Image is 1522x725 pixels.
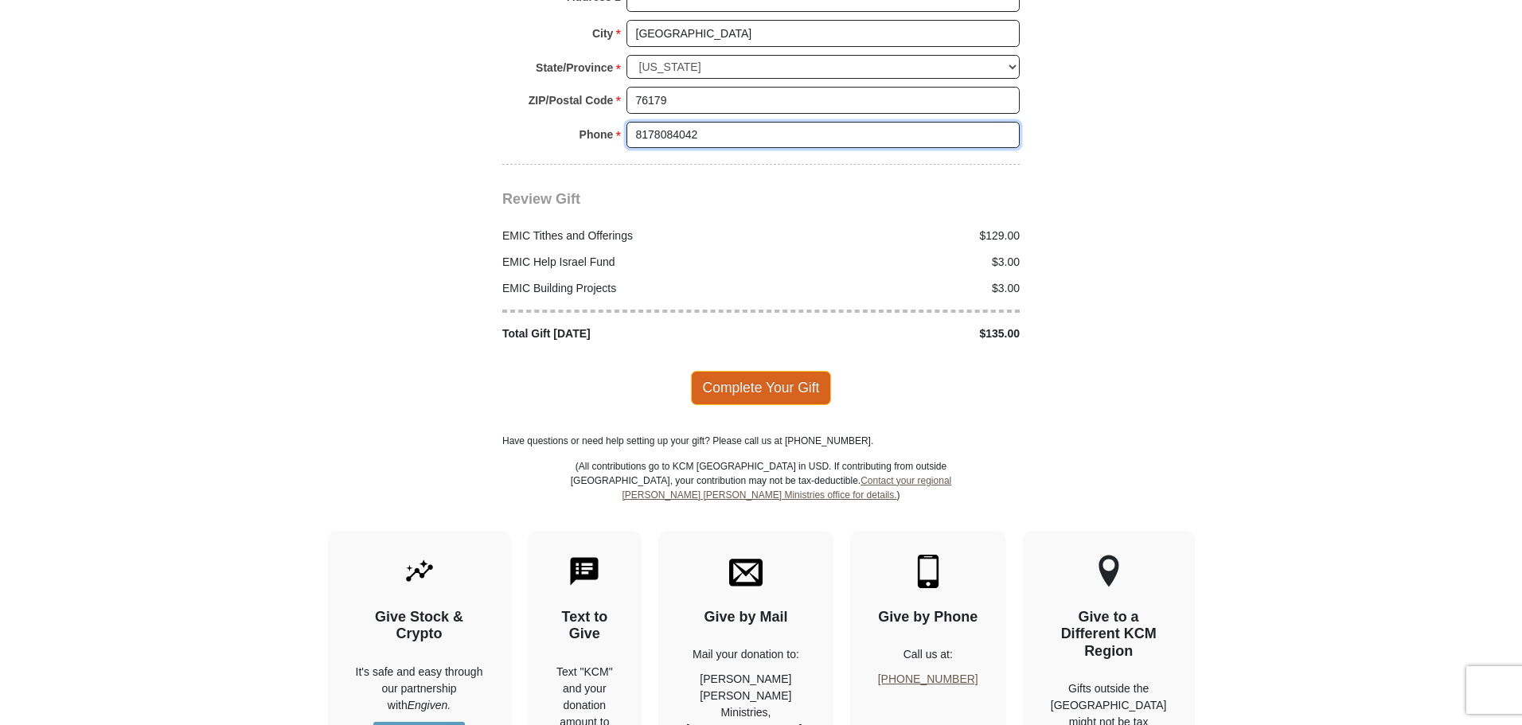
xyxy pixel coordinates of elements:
[529,89,614,111] strong: ZIP/Postal Code
[911,555,945,588] img: mobile.svg
[1051,609,1167,661] h4: Give to a Different KCM Region
[502,191,580,207] span: Review Gift
[494,228,762,244] div: EMIC Tithes and Offerings
[536,57,613,79] strong: State/Province
[729,555,763,588] img: envelope.svg
[494,280,762,297] div: EMIC Building Projects
[622,475,951,501] a: Contact your regional [PERSON_NAME] [PERSON_NAME] Ministries office for details.
[556,609,615,643] h4: Text to Give
[356,609,483,643] h4: Give Stock & Crypto
[568,555,601,588] img: text-to-give.svg
[1098,555,1120,588] img: other-region
[502,434,1020,448] p: Have questions or need help setting up your gift? Please call us at [PHONE_NUMBER].
[878,646,978,663] p: Call us at:
[403,555,436,588] img: give-by-stock.svg
[494,254,762,271] div: EMIC Help Israel Fund
[761,325,1028,342] div: $135.00
[686,609,806,626] h4: Give by Mail
[592,22,613,45] strong: City
[761,254,1028,271] div: $3.00
[686,646,806,663] p: Mail your donation to:
[570,459,952,531] p: (All contributions go to KCM [GEOGRAPHIC_DATA] in USD. If contributing from outside [GEOGRAPHIC_D...
[878,672,978,685] a: [PHONE_NUMBER]
[761,228,1028,244] div: $129.00
[878,609,978,626] h4: Give by Phone
[356,664,483,714] p: It's safe and easy through our partnership with
[494,325,762,342] div: Total Gift [DATE]
[761,280,1028,297] div: $3.00
[580,123,614,146] strong: Phone
[408,699,451,711] i: Engiven.
[691,371,832,404] span: Complete Your Gift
